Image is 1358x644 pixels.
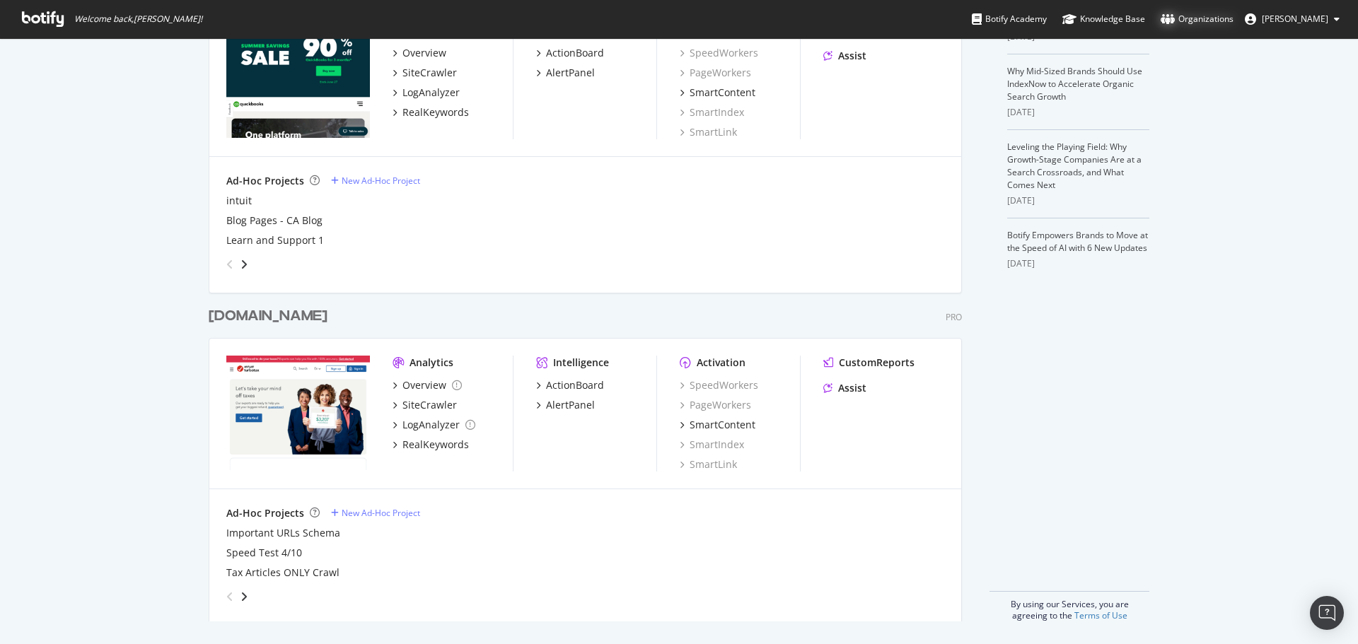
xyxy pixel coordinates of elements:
[1161,12,1234,26] div: Organizations
[402,46,446,60] div: Overview
[680,125,737,139] a: SmartLink
[1007,65,1142,103] a: Why Mid-Sized Brands Should Use IndexNow to Accelerate Organic Search Growth
[402,398,457,412] div: SiteCrawler
[536,66,595,80] a: AlertPanel
[690,418,755,432] div: SmartContent
[226,194,252,208] a: intuit
[221,585,239,608] div: angle-left
[838,381,866,395] div: Assist
[536,378,604,392] a: ActionBoard
[393,105,469,119] a: RealKeywords
[972,12,1047,26] div: Botify Academy
[546,66,595,80] div: AlertPanel
[410,356,453,370] div: Analytics
[680,86,755,100] a: SmartContent
[226,506,304,520] div: Ad-Hoc Projects
[1234,8,1351,30] button: [PERSON_NAME]
[393,378,462,392] a: Overview
[331,507,420,519] a: New Ad-Hoc Project
[221,253,239,276] div: angle-left
[226,233,324,247] a: Learn and Support 1
[680,418,755,432] a: SmartContent
[226,356,370,470] img: turbotax.intuit.com
[1007,106,1149,119] div: [DATE]
[838,49,866,63] div: Assist
[402,66,457,80] div: SiteCrawler
[546,46,604,60] div: ActionBoard
[1007,257,1149,270] div: [DATE]
[342,507,420,519] div: New Ad-Hoc Project
[1007,141,1142,191] a: Leveling the Playing Field: Why Growth-Stage Companies Are at a Search Crossroads, and What Comes...
[680,398,751,412] a: PageWorkers
[1007,229,1148,254] a: Botify Empowers Brands to Move at the Speed of AI with 6 New Updates
[402,438,469,452] div: RealKeywords
[393,66,457,80] a: SiteCrawler
[209,306,327,327] div: [DOMAIN_NAME]
[402,378,446,392] div: Overview
[226,566,339,580] a: Tax Articles ONLY Crawl
[697,356,745,370] div: Activation
[402,105,469,119] div: RealKeywords
[402,418,460,432] div: LogAnalyzer
[393,398,457,412] a: SiteCrawler
[536,398,595,412] a: AlertPanel
[1262,13,1328,25] span: Bryson Meunier
[823,381,866,395] a: Assist
[680,46,758,60] a: SpeedWorkers
[680,457,737,472] a: SmartLink
[1007,194,1149,207] div: [DATE]
[546,378,604,392] div: ActionBoard
[1074,609,1127,621] a: Terms of Use
[680,66,751,80] a: PageWorkers
[1310,596,1344,630] div: Open Intercom Messenger
[342,175,420,187] div: New Ad-Hoc Project
[239,257,249,271] div: angle-right
[393,418,475,432] a: LogAnalyzer
[239,590,249,604] div: angle-right
[226,174,304,188] div: Ad-Hoc Projects
[680,378,758,392] a: SpeedWorkers
[946,311,962,323] div: Pro
[823,356,915,370] a: CustomReports
[823,49,866,63] a: Assist
[331,175,420,187] a: New Ad-Hoc Project
[990,591,1149,621] div: By using our Services, you are agreeing to the
[536,46,604,60] a: ActionBoard
[393,86,460,100] a: LogAnalyzer
[74,13,202,25] span: Welcome back, [PERSON_NAME] !
[1062,12,1145,26] div: Knowledge Base
[226,546,302,560] a: Speed Test 4/10
[226,23,370,138] img: quickbooks.intuit.com
[393,438,469,452] a: RealKeywords
[546,398,595,412] div: AlertPanel
[209,306,333,327] a: [DOMAIN_NAME]
[839,356,915,370] div: CustomReports
[402,86,460,100] div: LogAnalyzer
[226,213,323,228] a: Blog Pages - CA Blog
[680,438,744,452] a: SmartIndex
[393,46,446,60] a: Overview
[226,526,340,540] a: Important URLs Schema
[680,105,744,119] a: SmartIndex
[553,356,609,370] div: Intelligence
[690,86,755,100] div: SmartContent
